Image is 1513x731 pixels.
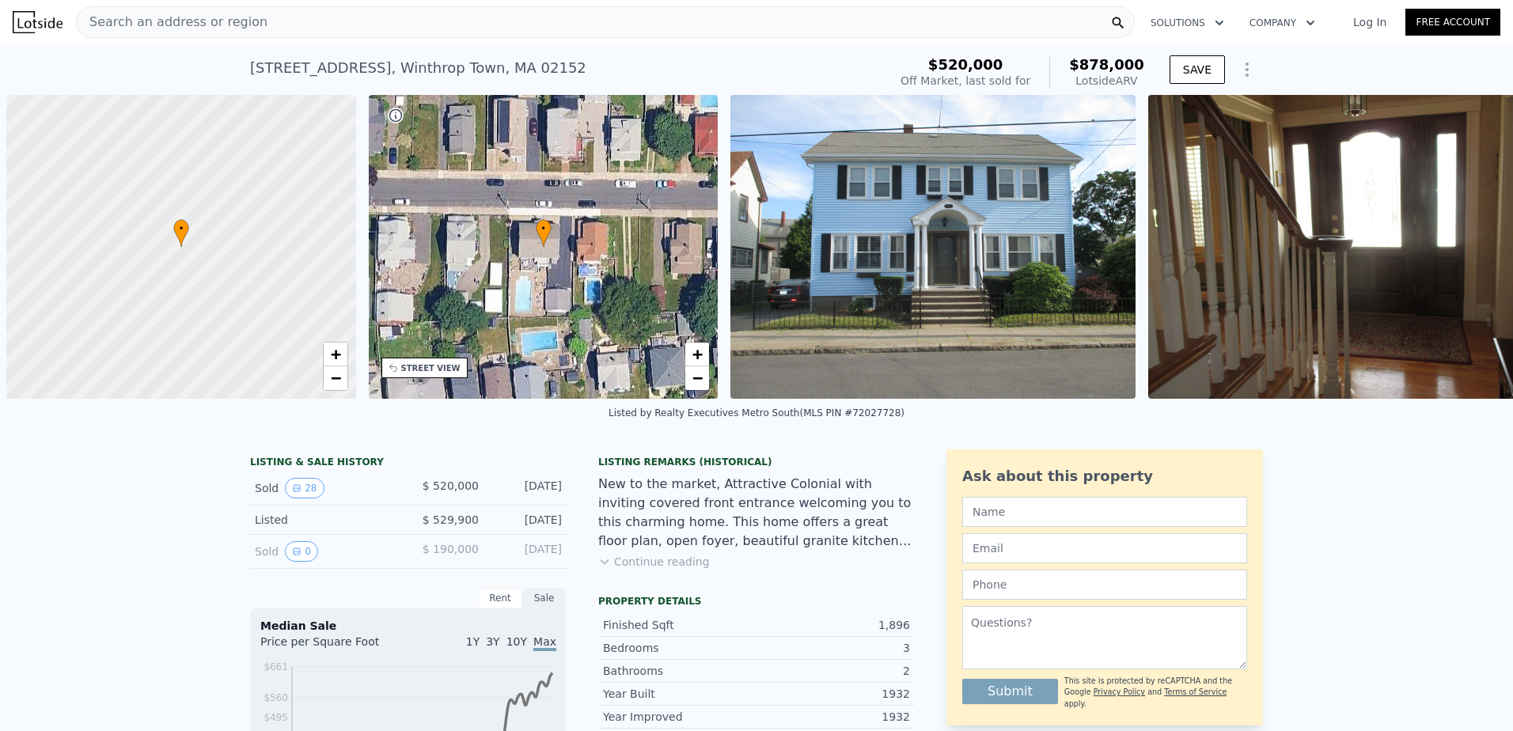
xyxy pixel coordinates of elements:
span: $520,000 [928,56,1003,73]
span: + [330,344,340,364]
div: Sold [255,478,396,498]
a: Privacy Policy [1094,687,1145,696]
a: Zoom in [685,343,709,366]
div: Lotside ARV [1069,73,1144,89]
div: 1,896 [756,617,910,633]
button: Company [1237,9,1328,37]
div: 1932 [756,686,910,702]
button: View historical data [285,478,324,498]
span: Search an address or region [77,13,267,32]
div: Ask about this property [962,465,1247,487]
div: [STREET_ADDRESS] , Winthrop Town , MA 02152 [250,57,586,79]
button: SAVE [1170,55,1225,84]
div: [DATE] [491,478,562,498]
button: Continue reading [598,554,710,570]
span: • [536,222,552,236]
span: $ 190,000 [423,543,479,555]
a: Log In [1334,14,1405,30]
span: • [173,222,189,236]
span: − [330,368,340,388]
div: Listed [255,512,396,528]
span: Max [533,635,556,651]
a: Zoom out [685,366,709,390]
span: − [692,368,703,388]
span: 10Y [506,635,527,648]
button: Show Options [1231,54,1263,85]
div: Off Market, last sold for [901,73,1030,89]
div: Rent [478,588,522,608]
span: 3Y [486,635,499,648]
div: STREET VIEW [401,362,461,374]
button: Submit [962,679,1058,704]
div: Year Built [603,686,756,702]
a: Free Account [1405,9,1500,36]
span: 1Y [466,635,480,648]
div: [DATE] [491,512,562,528]
div: Price per Square Foot [260,634,408,659]
button: Solutions [1138,9,1237,37]
tspan: $661 [264,661,288,672]
div: Finished Sqft [603,617,756,633]
div: Bathrooms [603,663,756,679]
input: Email [962,533,1247,563]
tspan: $495 [264,712,288,723]
div: • [173,219,189,247]
div: Sale [522,588,567,608]
div: This site is protected by reCAPTCHA and the Google and apply. [1064,676,1247,710]
span: + [692,344,703,364]
img: Lotside [13,11,63,33]
div: LISTING & SALE HISTORY [250,456,567,472]
div: Property details [598,595,915,608]
span: $878,000 [1069,56,1144,73]
div: Median Sale [260,618,556,634]
img: Sale: 73432859 Parcel: 33563853 [730,95,1136,399]
div: • [536,219,552,247]
span: $ 529,900 [423,513,479,526]
div: 2 [756,663,910,679]
div: Listing Remarks (Historical) [598,456,915,468]
div: 1932 [756,709,910,725]
a: Zoom in [324,343,347,366]
a: Zoom out [324,366,347,390]
div: New to the market, Attractive Colonial with inviting covered front entrance welcoming you to this... [598,475,915,551]
tspan: $560 [264,692,288,703]
div: 3 [756,640,910,656]
div: Year Improved [603,709,756,725]
div: Listed by Realty Executives Metro South (MLS PIN #72027728) [609,407,904,419]
input: Name [962,497,1247,527]
a: Terms of Service [1164,687,1227,696]
button: View historical data [285,541,318,562]
div: Bedrooms [603,640,756,656]
div: Sold [255,541,396,562]
div: [DATE] [491,541,562,562]
input: Phone [962,570,1247,600]
span: $ 520,000 [423,479,479,492]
